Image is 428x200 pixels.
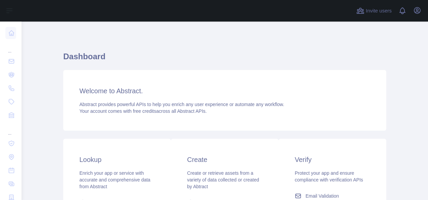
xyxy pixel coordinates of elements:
[79,170,150,189] span: Enrich your app or service with accurate and comprehensive data from Abstract
[295,170,363,182] span: Protect your app and ensure compliance with verification APIs
[133,108,156,114] span: free credits
[355,5,393,16] button: Invite users
[366,7,392,15] span: Invite users
[79,86,370,96] h3: Welcome to Abstract.
[79,108,207,114] span: Your account comes with across all Abstract APIs.
[63,51,386,67] h1: Dashboard
[306,193,339,199] span: Email Validation
[79,102,284,107] span: Abstract provides powerful APIs to help you enrich any user experience or automate any workflow.
[295,155,370,164] h3: Verify
[187,155,262,164] h3: Create
[5,40,16,54] div: ...
[79,155,155,164] h3: Lookup
[5,123,16,136] div: ...
[187,170,259,189] span: Create or retrieve assets from a variety of data collected or created by Abtract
